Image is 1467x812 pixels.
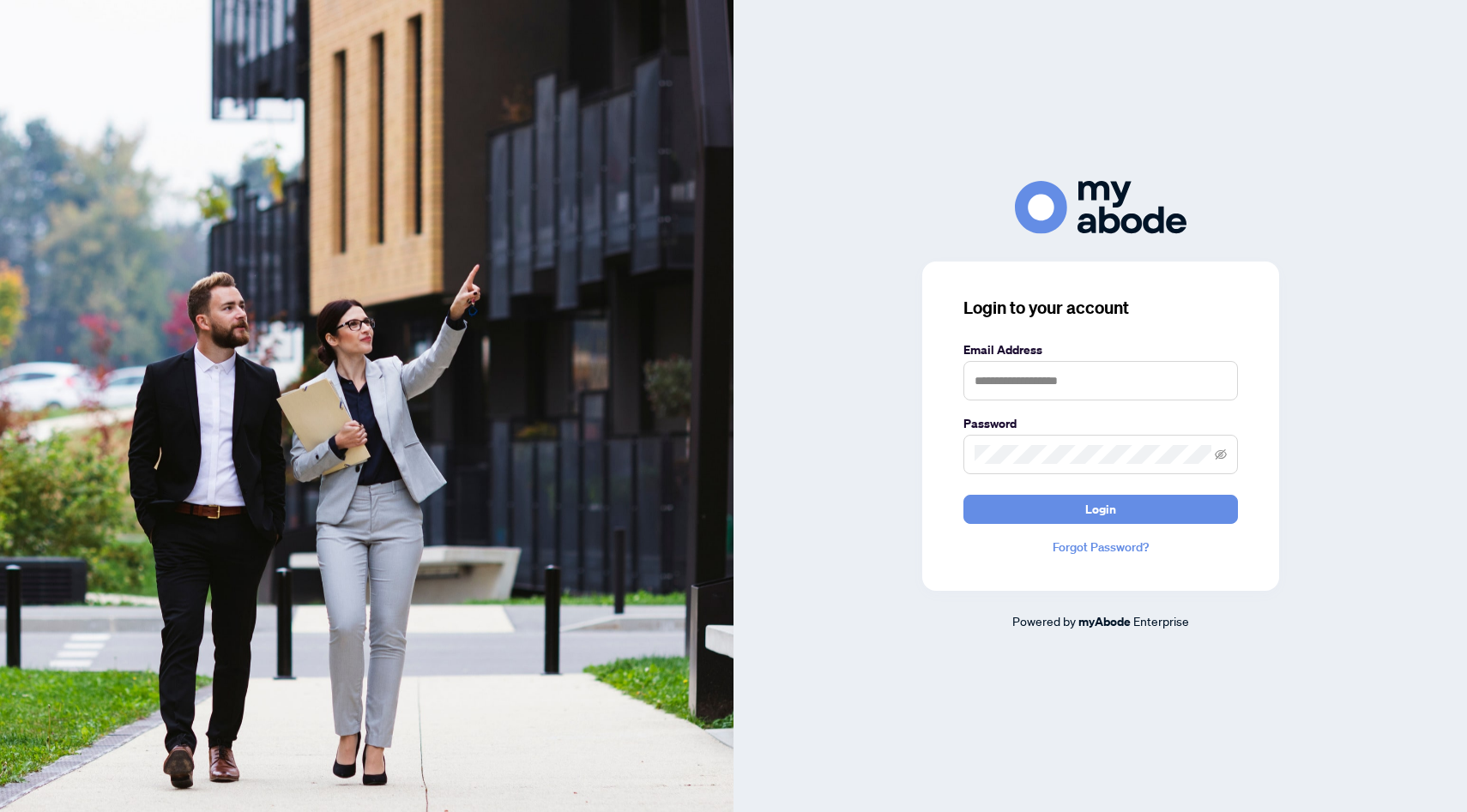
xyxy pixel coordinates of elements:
span: eye-invisible [1215,448,1227,460]
img: ma-logo [1015,181,1186,233]
button: Login [963,495,1238,524]
span: Powered by [1012,613,1076,629]
span: Login [1085,496,1116,523]
span: Enterprise [1133,613,1189,629]
label: Email Address [963,340,1238,359]
a: myAbode [1078,612,1131,631]
a: Forgot Password? [963,538,1238,556]
h3: Login to your account [963,296,1238,320]
label: Password [963,414,1238,433]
